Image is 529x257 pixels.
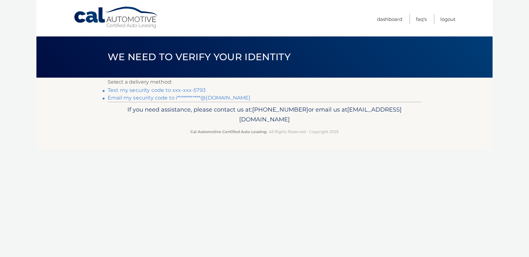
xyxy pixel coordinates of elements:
[112,105,417,125] p: If you need assistance, please contact us at: or email us at
[108,78,421,87] p: Select a delivery method:
[377,14,402,24] a: Dashboard
[108,51,290,63] span: We need to verify your identity
[416,14,427,24] a: FAQ's
[112,128,417,135] p: - All Rights Reserved - Copyright 2025
[252,106,308,113] span: [PHONE_NUMBER]
[440,14,456,24] a: Logout
[190,129,266,134] strong: Cal Automotive Certified Auto Leasing
[108,87,206,93] a: Text my security code to xxx-xxx-5793
[73,6,159,29] a: Cal Automotive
